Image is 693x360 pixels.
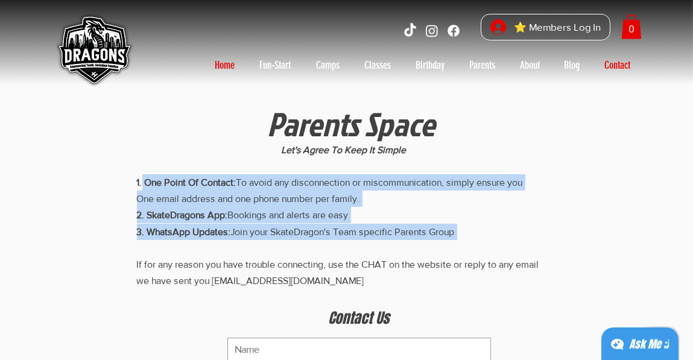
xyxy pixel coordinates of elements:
p: Classes [359,55,397,75]
p: About [514,55,546,75]
a: Contact [592,55,643,75]
a: Classes [352,55,404,75]
p: Contact [598,55,636,75]
span: Contact Us [328,308,389,329]
img: Skate Dragons logo with the slogan 'Empowering Youth, Enriching Families' in Singapore. [51,9,136,93]
p: Home [209,55,241,75]
span: 1. One Point Of Contact: [137,177,236,188]
p: Fun-Start [254,55,297,75]
span: 2. SkateDragons App: [137,210,228,220]
a: Birthday [404,55,457,75]
a: Cart with 0 items [621,14,642,39]
nav: Site [203,55,643,75]
p: Parents [463,55,501,75]
button: ⭐ Members Log In [482,14,610,40]
a: Camps [304,55,352,75]
a: Fun-Start [247,55,304,75]
a: Blog [552,55,592,75]
span: To avoid any disconnection or miscommunication, simply ensure you One email address and one phone... [137,177,539,286]
p: Birthday [410,55,451,75]
a: About [508,55,552,75]
div: Ask Me ;) [629,336,669,353]
text: 0 [628,24,634,34]
ul: Social Bar [402,23,461,39]
span: 3. WhatsApp Updates: [137,227,231,237]
span: ⭐ Members Log In [510,18,606,37]
a: Home [203,55,247,75]
a: Parents [457,55,508,75]
span: Parents Space [267,101,435,147]
p: Blog [559,55,586,75]
p: Camps [310,55,346,75]
span: Let's Agree To Keep It Simple [281,145,406,155]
